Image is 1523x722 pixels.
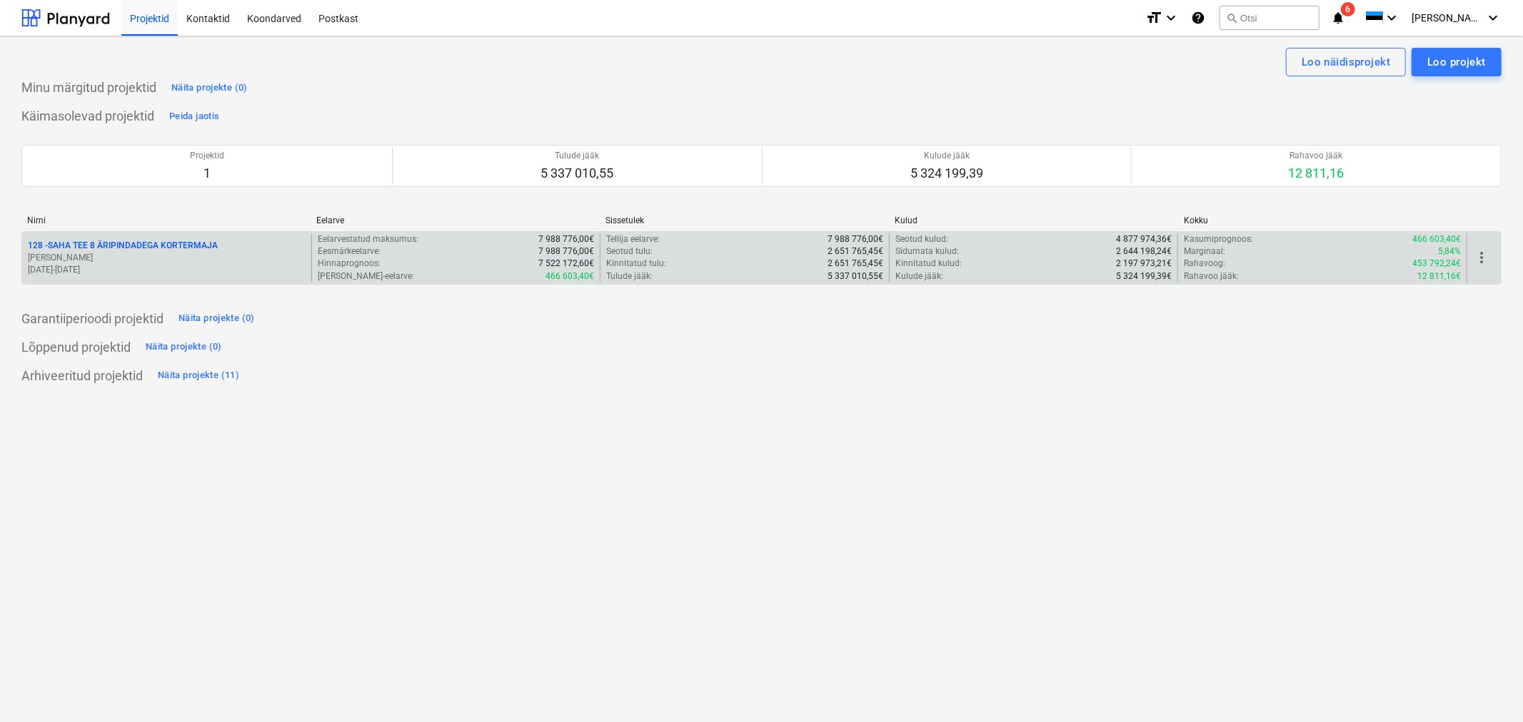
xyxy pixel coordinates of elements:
i: keyboard_arrow_down [1484,9,1502,26]
i: Abikeskus [1191,9,1205,26]
p: 7 988 776,00€ [538,245,594,258]
i: notifications [1331,9,1345,26]
button: Otsi [1220,6,1320,30]
button: Näita projekte (0) [168,76,251,99]
p: Marginaal : [1184,245,1225,258]
p: 7 988 776,00€ [538,233,594,245]
div: Eelarve [316,215,594,225]
p: Tellija eelarve : [606,233,660,245]
p: Projektid [190,150,224,162]
div: Kulud [895,215,1172,225]
p: Seotud kulud : [895,233,948,245]
p: Kinnitatud tulu : [606,258,666,270]
p: 5,84% [1438,245,1461,258]
p: 2 197 973,21€ [1116,258,1172,270]
iframe: Chat Widget [1452,654,1523,722]
button: Loo näidisprojekt [1286,48,1406,76]
p: 2 644 198,24€ [1116,245,1172,258]
div: Kokku [1184,215,1462,225]
p: Tulude jääk : [606,270,653,283]
div: Loo näidisprojekt [1302,53,1390,71]
p: 466 603,40€ [1412,233,1461,245]
p: Rahavoo jääk : [1184,270,1239,283]
button: Loo projekt [1412,48,1502,76]
p: 7 988 776,00€ [828,233,883,245]
i: keyboard_arrow_down [1383,9,1400,26]
p: [DATE] - [DATE] [28,264,306,276]
div: Näita projekte (0) [179,310,255,327]
p: 5 337 010,55 [541,165,613,182]
p: Hinnaprognoos : [318,258,381,270]
button: Näita projekte (0) [142,336,226,359]
i: keyboard_arrow_down [1162,9,1180,26]
div: Näita projekte (11) [158,367,239,384]
p: 2 651 765,45€ [828,245,883,258]
p: 12 811,16€ [1417,270,1461,283]
div: Näita projekte (0) [171,80,248,96]
p: Rahavoog : [1184,258,1225,270]
p: 5 324 199,39€ [1116,270,1172,283]
p: Arhiveeritud projektid [21,367,143,385]
p: 4 877 974,36€ [1116,233,1172,245]
p: Rahavoo jääk [1289,150,1344,162]
div: Näita projekte (0) [146,339,222,355]
button: Näita projekte (0) [175,307,258,330]
p: 5 337 010,55€ [828,270,883,283]
button: Peida jaotis [166,105,223,128]
p: Minu märgitud projektid [21,79,156,96]
p: [PERSON_NAME] [28,252,306,264]
span: search [1226,12,1237,24]
span: more_vert [1473,249,1490,266]
p: 5 324 199,39 [910,165,983,182]
p: Kinnitatud kulud : [895,258,962,270]
p: [PERSON_NAME]-eelarve : [318,270,414,283]
p: 453 792,24€ [1412,258,1461,270]
span: [PERSON_NAME] [1412,12,1483,24]
p: Käimasolevad projektid [21,108,154,125]
span: 6 [1341,2,1355,16]
p: Seotud tulu : [606,245,653,258]
p: Eesmärkeelarve : [318,245,381,258]
div: Sissetulek [605,215,883,225]
p: Garantiiperioodi projektid [21,310,164,327]
div: Loo projekt [1427,53,1486,71]
p: 2 651 765,45€ [828,258,883,270]
p: Sidumata kulud : [895,245,959,258]
p: Kasumiprognoos : [1184,233,1253,245]
p: 466 603,40€ [546,270,594,283]
div: Peida jaotis [169,108,219,125]
p: Tulude jääk [541,150,613,162]
div: Nimi [27,215,305,225]
p: Kulude jääk : [895,270,943,283]
p: 12 811,16 [1289,165,1344,182]
p: Lõppenud projektid [21,339,131,356]
p: Eelarvestatud maksumus : [318,233,418,245]
i: format_size [1145,9,1162,26]
p: 1 [190,165,224,182]
p: 7 522 172,60€ [538,258,594,270]
button: Näita projekte (11) [154,365,243,387]
div: 128 -SAHA TEE 8 ÄRIPINDADEGA KORTERMAJA[PERSON_NAME][DATE]-[DATE] [28,240,306,276]
p: 128 - SAHA TEE 8 ÄRIPINDADEGA KORTERMAJA [28,240,218,252]
p: Kulude jääk [910,150,983,162]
